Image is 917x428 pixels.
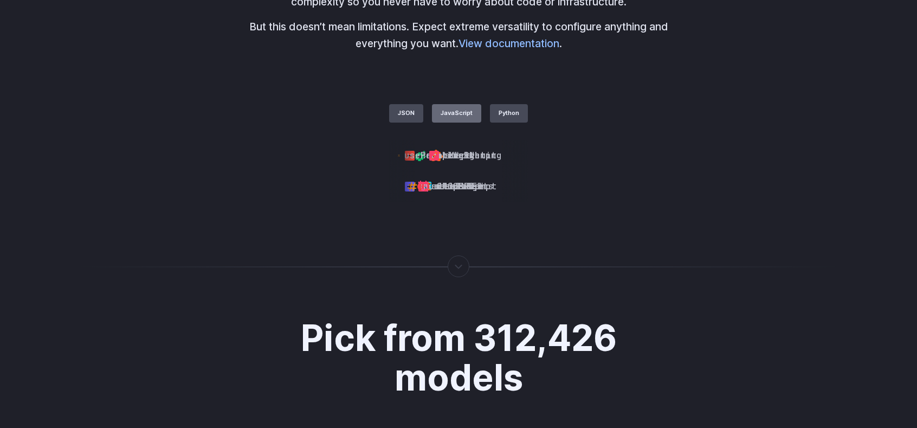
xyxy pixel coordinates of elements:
[443,149,470,163] span: steps
[389,104,423,123] label: JSON
[458,37,559,50] a: View documentation
[233,18,684,52] p: But this doesn’t mean limitations. Expect extreme versatility to configure anything and everythin...
[436,180,485,194] span: scheduler
[490,104,528,123] label: Python
[432,104,481,123] label: JavaScript
[277,318,640,397] h2: Pick from 312,426 models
